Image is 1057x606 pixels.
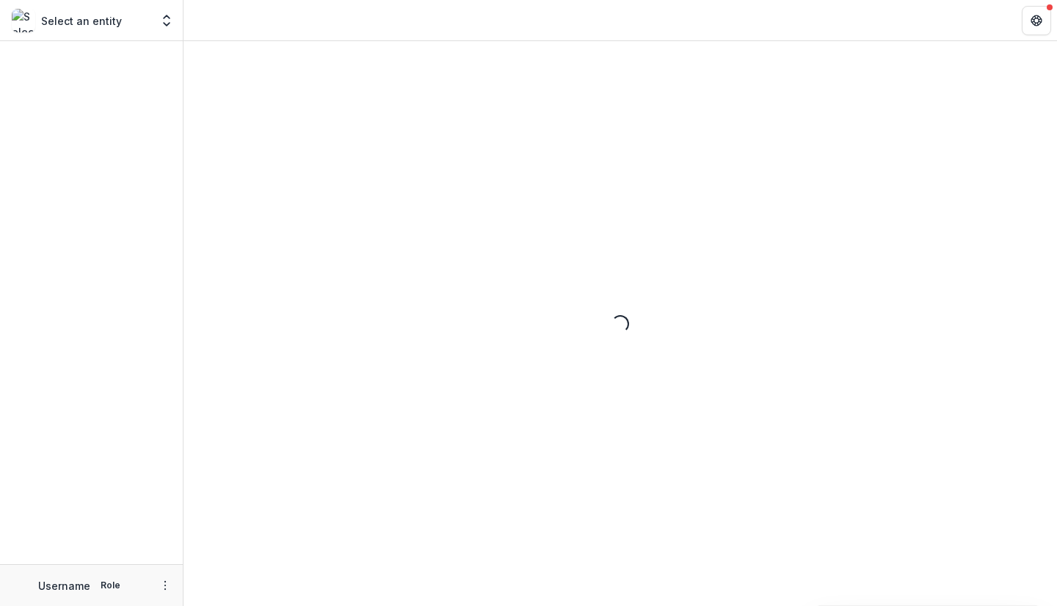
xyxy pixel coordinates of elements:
[96,579,125,592] p: Role
[156,6,177,35] button: Open entity switcher
[1022,6,1051,35] button: Get Help
[41,13,122,29] p: Select an entity
[156,577,174,594] button: More
[12,9,35,32] img: Select an entity
[38,578,90,594] p: Username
